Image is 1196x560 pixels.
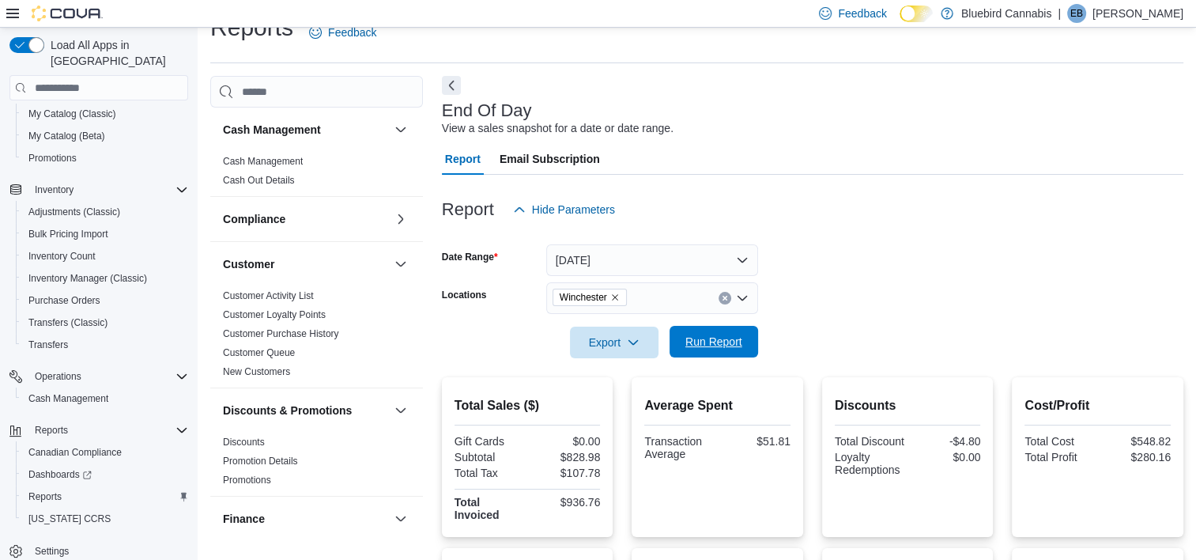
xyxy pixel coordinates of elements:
span: Inventory Manager (Classic) [22,269,188,288]
span: Reports [28,490,62,503]
a: New Customers [223,366,290,377]
button: Hide Parameters [507,194,621,225]
span: [US_STATE] CCRS [28,513,111,525]
a: My Catalog (Classic) [22,104,123,123]
span: Transfers [28,339,68,351]
p: [PERSON_NAME] [1092,4,1183,23]
span: Inventory Count [22,247,188,266]
button: Cash Management [16,388,194,410]
a: Dashboards [16,464,194,486]
a: Reports [22,487,68,506]
div: Discounts & Promotions [210,433,423,496]
a: Promotion Details [223,456,298,467]
div: Emily Baker [1067,4,1086,23]
button: Reports [3,419,194,441]
button: Run Report [670,326,758,358]
a: Customer Activity List [223,290,314,301]
button: Compliance [223,211,388,227]
span: Dark Mode [900,22,900,23]
button: Promotions [16,147,194,169]
div: View a sales snapshot for a date or date range. [442,120,673,137]
div: $936.76 [530,496,600,509]
span: Load All Apps in [GEOGRAPHIC_DATA] [44,37,188,69]
span: My Catalog (Beta) [28,130,105,142]
label: Locations [442,289,487,301]
h3: Compliance [223,211,285,227]
span: Report [445,143,481,175]
h3: Discounts & Promotions [223,403,352,418]
span: Customer Loyalty Points [223,308,326,321]
a: [US_STATE] CCRS [22,509,117,528]
span: Canadian Compliance [22,443,188,462]
button: Next [442,76,461,95]
div: $107.78 [530,467,600,479]
span: Promotions [22,149,188,168]
p: Bluebird Cannabis [961,4,1051,23]
button: Finance [391,509,410,528]
span: Canadian Compliance [28,446,122,459]
span: Transfers (Classic) [28,316,108,329]
span: Winchester [553,289,627,306]
a: Inventory Manager (Classic) [22,269,153,288]
a: Discounts [223,437,265,448]
span: Reports [35,424,68,437]
a: Dashboards [22,465,98,484]
span: Settings [35,545,69,558]
a: Inventory Count [22,247,102,266]
span: Customer Queue [223,346,295,359]
button: My Catalog (Classic) [16,103,194,125]
strong: Total Invoiced [455,496,500,521]
div: Total Tax [455,467,524,479]
span: Cash Management [22,389,188,408]
span: Adjustments (Classic) [22,202,188,221]
h3: Cash Management [223,122,321,138]
span: Purchase Orders [22,291,188,310]
button: Discounts & Promotions [223,403,388,418]
span: Operations [35,370,81,383]
a: Transfers (Classic) [22,313,114,332]
div: $0.00 [530,435,600,448]
input: Dark Mode [900,6,933,22]
span: Cash Management [223,155,303,168]
span: Operations [28,367,188,386]
button: Compliance [391,210,410,229]
span: Feedback [838,6,886,21]
button: Inventory [28,180,80,199]
span: Adjustments (Classic) [28,206,120,218]
div: Loyalty Redemptions [835,451,904,476]
button: [US_STATE] CCRS [16,508,194,530]
span: Hide Parameters [532,202,615,218]
h2: Average Spent [644,396,790,415]
button: Inventory Manager (Classic) [16,267,194,289]
span: Transfers [22,335,188,354]
p: | [1058,4,1061,23]
span: Reports [28,421,188,440]
span: Feedback [328,25,376,40]
button: Transfers [16,334,194,356]
span: Bulk Pricing Import [28,228,108,240]
button: Transfers (Classic) [16,312,194,334]
button: My Catalog (Beta) [16,125,194,147]
div: $548.82 [1101,435,1171,448]
div: -$4.80 [911,435,980,448]
a: Customer Purchase History [223,328,339,339]
div: Customer [210,286,423,388]
span: Discounts [223,436,265,448]
button: [DATE] [546,244,758,276]
button: Remove Winchester from selection in this group [610,293,620,302]
button: Clear input [719,292,731,305]
button: Reports [16,486,194,508]
span: New Customers [223,365,290,378]
div: Transaction Average [644,435,714,460]
h2: Discounts [835,396,981,415]
h3: Report [442,200,494,219]
div: Total Discount [835,435,904,448]
h1: Reports [210,12,293,44]
a: Cash Management [223,156,303,167]
a: Cash Out Details [223,175,295,186]
div: Total Profit [1024,451,1094,464]
span: Customer Purchase History [223,327,339,340]
h3: Finance [223,511,265,527]
button: Customer [223,256,388,272]
span: Run Report [685,334,742,350]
